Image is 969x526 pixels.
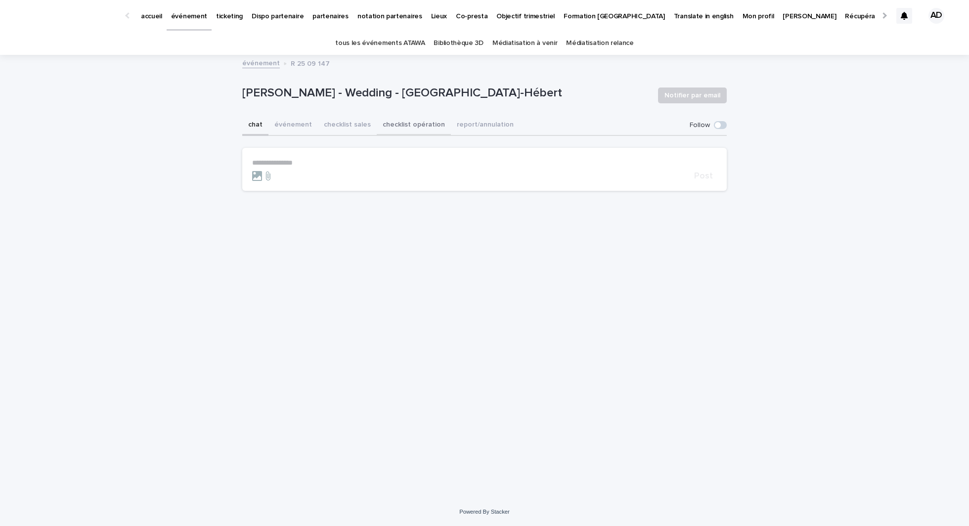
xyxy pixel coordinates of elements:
[451,115,520,136] button: report/annulation
[566,32,634,55] a: Médiatisation relance
[690,172,717,180] button: Post
[268,115,318,136] button: événement
[242,57,280,68] a: événement
[242,115,268,136] button: chat
[377,115,451,136] button: checklist opération
[459,509,509,515] a: Powered By Stacker
[664,90,720,100] span: Notifier par email
[20,6,116,26] img: Ls34BcGeRexTGTNfXpUC
[694,172,713,180] span: Post
[492,32,558,55] a: Médiatisation à venir
[335,32,425,55] a: tous les événements ATAWA
[318,115,377,136] button: checklist sales
[434,32,483,55] a: Bibliothèque 3D
[242,86,650,100] p: [PERSON_NAME] - Wedding - [GEOGRAPHIC_DATA]-Hébert
[690,121,710,130] p: Follow
[658,88,727,103] button: Notifier par email
[928,8,944,24] div: AD
[291,57,330,68] p: R 25 09 147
